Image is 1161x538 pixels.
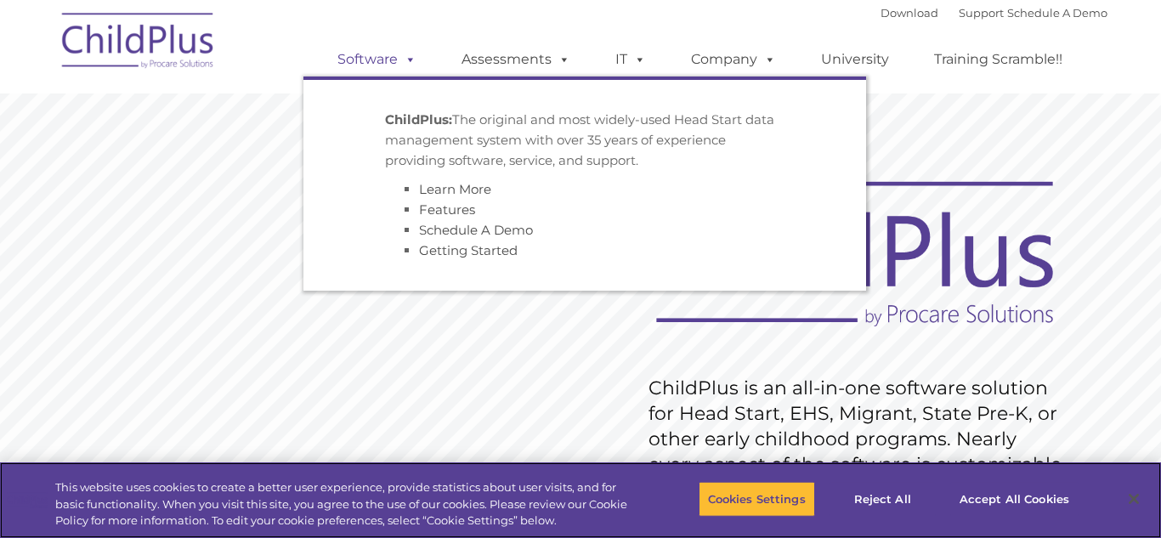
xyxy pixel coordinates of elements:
div: This website uses cookies to create a better user experience, provide statistics about user visit... [55,479,638,530]
button: Close [1115,480,1153,518]
button: Cookies Settings [699,481,815,517]
a: Schedule A Demo [419,222,533,238]
font: | [881,6,1107,20]
a: Support [959,6,1004,20]
a: Software [320,42,433,76]
a: Getting Started [419,242,518,258]
strong: ChildPlus: [385,111,452,127]
img: ChildPlus by Procare Solutions [54,1,224,86]
a: Features [419,201,475,218]
button: Reject All [830,481,936,517]
a: Training Scramble!! [917,42,1079,76]
a: University [804,42,906,76]
a: Learn More [419,181,491,197]
p: The original and most widely-used Head Start data management system with over 35 years of experie... [385,110,784,171]
a: Download [881,6,938,20]
button: Accept All Cookies [950,481,1079,517]
a: Assessments [445,42,587,76]
a: Company [674,42,793,76]
a: Schedule A Demo [1007,6,1107,20]
a: IT [598,42,663,76]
